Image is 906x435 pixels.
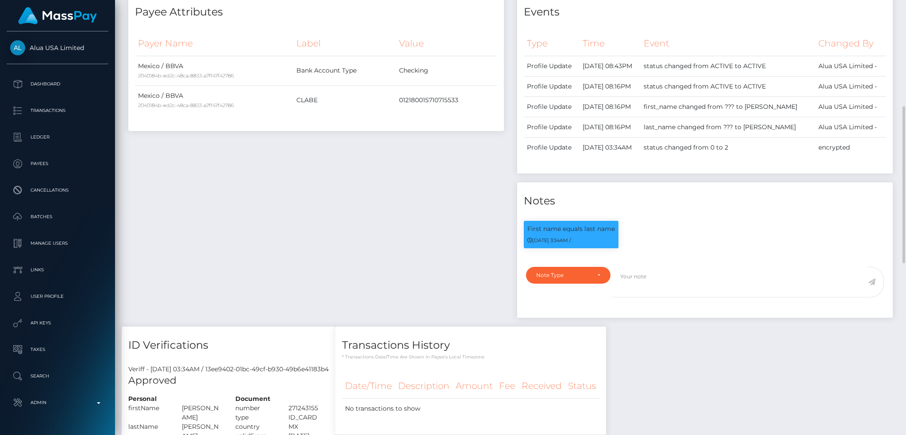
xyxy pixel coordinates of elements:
[7,392,108,414] a: Admin
[10,237,105,250] p: Manage Users
[7,285,108,308] a: User Profile
[7,259,108,281] a: Links
[10,290,105,303] p: User Profile
[7,365,108,387] a: Search
[524,31,580,56] th: Type
[496,374,518,398] th: Fee
[135,85,293,115] td: Mexico / BBVA
[10,157,105,170] p: Payees
[7,73,108,95] a: Dashboard
[580,31,641,56] th: Time
[815,117,886,137] td: Alua USA Limited -
[396,56,497,85] td: Checking
[815,31,886,56] th: Changed By
[524,117,580,137] td: Profile Update
[815,96,886,117] td: Alua USA Limited -
[128,395,157,403] strong: Personal
[396,85,497,115] td: 012180015710715533
[18,7,97,24] img: MassPay Logo
[10,370,105,383] p: Search
[395,374,453,398] th: Description
[138,102,234,108] small: 2040184b-ed2c-48ca-8833-a7ff47f42786
[815,137,886,158] td: encrypted
[10,343,105,356] p: Taxes
[524,96,580,117] td: Profile Update
[122,404,175,422] div: firstName
[580,117,641,137] td: [DATE] 08:16PM
[10,396,105,409] p: Admin
[524,56,580,76] td: Profile Update
[527,224,615,234] p: First name equals last name
[10,263,105,277] p: Links
[641,31,815,56] th: Event
[342,354,599,360] p: * Transactions date/time are shown in payee's local timezone
[7,206,108,228] a: Batches
[342,338,599,353] h4: Transactions History
[342,398,599,419] td: No transactions to show
[128,338,329,353] h4: ID Verifications
[229,404,282,413] div: number
[7,44,108,52] span: Alua USA Limited
[565,374,599,398] th: Status
[342,374,395,398] th: Date/Time
[580,96,641,117] td: [DATE] 08:16PM
[282,413,335,422] div: ID_CARD
[518,374,565,398] th: Received
[524,137,580,158] td: Profile Update
[7,179,108,201] a: Cancellations
[580,56,641,76] td: [DATE] 08:43PM
[293,31,396,56] th: Label
[7,339,108,361] a: Taxes
[7,312,108,334] a: API Keys
[641,56,815,76] td: status changed from ACTIVE to ACTIVE
[128,374,329,388] h5: Approved
[7,126,108,148] a: Ledger
[641,137,815,158] td: status changed from 0 to 2
[641,117,815,137] td: last_name changed from ??? to [PERSON_NAME]
[293,56,396,85] td: Bank Account Type
[815,56,886,76] td: Alua USA Limited -
[527,237,571,243] small: [DATE] 3:34AM /
[122,365,335,374] div: Veriff - [DATE] 03:34AM / 13ee9402-01bc-49cf-b930-49b6e41183b4
[526,267,610,284] button: Note Type
[135,56,293,85] td: Mexico / BBVA
[641,96,815,117] td: first_name changed from ??? to [PERSON_NAME]
[7,100,108,122] a: Transactions
[580,76,641,96] td: [DATE] 08:16PM
[10,316,105,330] p: API Keys
[524,76,580,96] td: Profile Update
[815,76,886,96] td: Alua USA Limited -
[10,40,25,55] img: Alua USA Limited
[293,85,396,115] td: CLABE
[135,4,497,20] h4: Payee Attributes
[7,153,108,175] a: Payees
[229,413,282,422] div: type
[7,232,108,254] a: Manage Users
[10,104,105,117] p: Transactions
[10,131,105,144] p: Ledger
[282,404,335,413] div: 271243155
[135,31,293,56] th: Payer Name
[10,77,105,91] p: Dashboard
[282,422,335,431] div: MX
[175,404,229,422] div: [PERSON_NAME]
[453,374,496,398] th: Amount
[138,73,234,79] small: 2040184b-ed2c-48ca-8833-a7ff47f42786
[524,4,886,20] h4: Events
[396,31,497,56] th: Value
[524,193,886,209] h4: Notes
[580,137,641,158] td: [DATE] 03:34AM
[229,422,282,431] div: country
[10,210,105,223] p: Batches
[10,184,105,197] p: Cancellations
[235,395,270,403] strong: Document
[536,272,590,279] div: Note Type
[641,76,815,96] td: status changed from ACTIVE to ACTIVE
